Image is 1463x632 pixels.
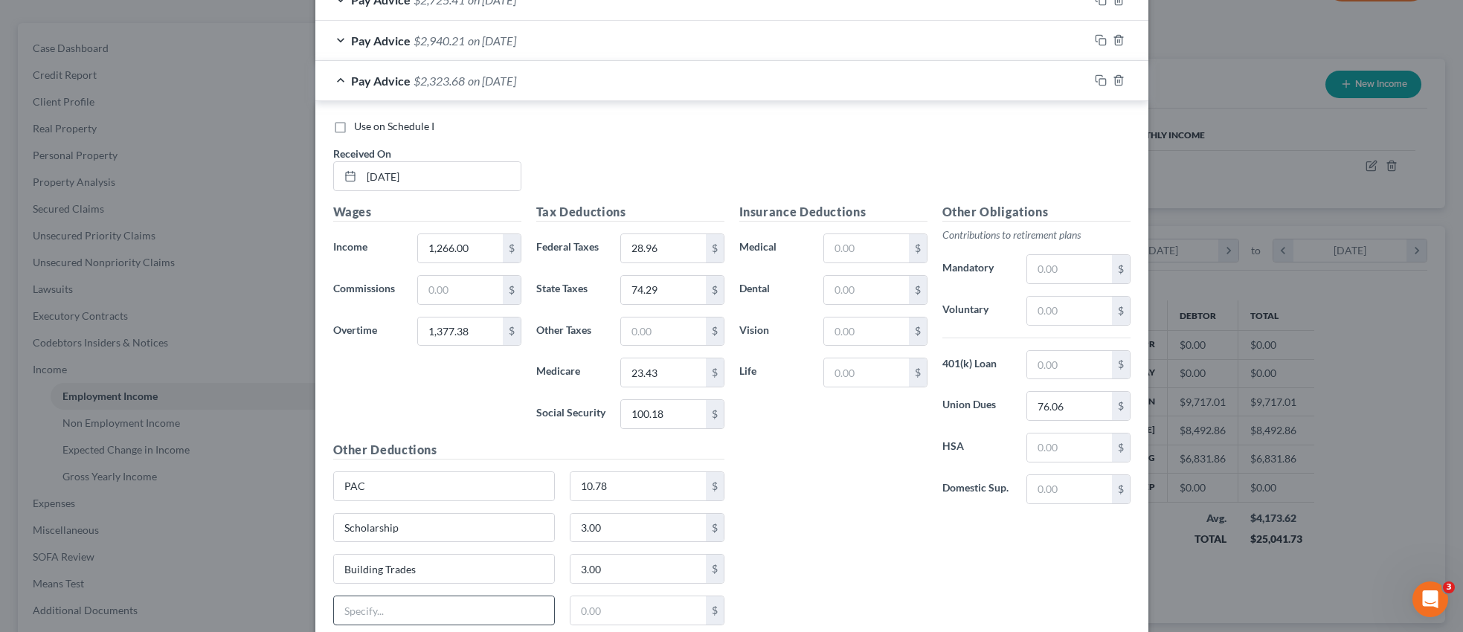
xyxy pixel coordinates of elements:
[1027,433,1111,462] input: 0.00
[909,317,927,346] div: $
[351,74,411,88] span: Pay Advice
[354,120,434,132] span: Use on Schedule I
[570,472,706,500] input: 0.00
[418,276,502,304] input: 0.00
[1112,433,1130,462] div: $
[706,276,724,304] div: $
[326,275,411,305] label: Commissions
[529,233,614,263] label: Federal Taxes
[1027,297,1111,325] input: 0.00
[732,275,817,305] label: Dental
[706,472,724,500] div: $
[1412,581,1448,617] iframe: Intercom live chat
[326,317,411,346] label: Overtime
[621,276,705,304] input: 0.00
[1112,351,1130,379] div: $
[935,433,1020,462] label: HSA
[418,234,502,262] input: 0.00
[361,162,521,190] input: MM/DD/YYYY
[621,234,705,262] input: 0.00
[1027,255,1111,283] input: 0.00
[621,358,705,387] input: 0.00
[570,514,706,542] input: 0.00
[935,254,1020,284] label: Mandatory
[706,596,724,625] div: $
[570,555,706,583] input: 0.00
[935,391,1020,421] label: Union Dues
[333,203,521,222] h5: Wages
[706,514,724,542] div: $
[935,296,1020,326] label: Voluntary
[414,74,465,88] span: $2,323.68
[334,555,555,583] input: Specify...
[732,317,817,346] label: Vision
[706,317,724,346] div: $
[333,147,391,160] span: Received On
[418,317,502,346] input: 0.00
[706,555,724,583] div: $
[909,358,927,387] div: $
[739,203,927,222] h5: Insurance Deductions
[824,358,908,387] input: 0.00
[334,472,555,500] input: Specify...
[1027,475,1111,503] input: 0.00
[468,74,516,88] span: on [DATE]
[529,399,614,429] label: Social Security
[732,233,817,263] label: Medical
[942,203,1131,222] h5: Other Obligations
[333,240,367,253] span: Income
[706,400,724,428] div: $
[1027,351,1111,379] input: 0.00
[334,514,555,542] input: Specify...
[909,234,927,262] div: $
[570,596,706,625] input: 0.00
[503,234,521,262] div: $
[1112,392,1130,420] div: $
[706,358,724,387] div: $
[529,275,614,305] label: State Taxes
[503,317,521,346] div: $
[1112,475,1130,503] div: $
[621,400,705,428] input: 0.00
[536,203,724,222] h5: Tax Deductions
[529,317,614,346] label: Other Taxes
[1112,297,1130,325] div: $
[503,276,521,304] div: $
[1027,392,1111,420] input: 0.00
[824,276,908,304] input: 0.00
[942,228,1131,242] p: Contributions to retirement plans
[732,358,817,387] label: Life
[351,33,411,48] span: Pay Advice
[1112,255,1130,283] div: $
[334,596,555,625] input: Specify...
[468,33,516,48] span: on [DATE]
[621,317,705,346] input: 0.00
[529,358,614,387] label: Medicare
[909,276,927,304] div: $
[824,317,908,346] input: 0.00
[935,350,1020,380] label: 401(k) Loan
[824,234,908,262] input: 0.00
[333,441,724,460] h5: Other Deductions
[706,234,724,262] div: $
[935,474,1020,504] label: Domestic Sup.
[1443,581,1455,593] span: 3
[414,33,465,48] span: $2,940.21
